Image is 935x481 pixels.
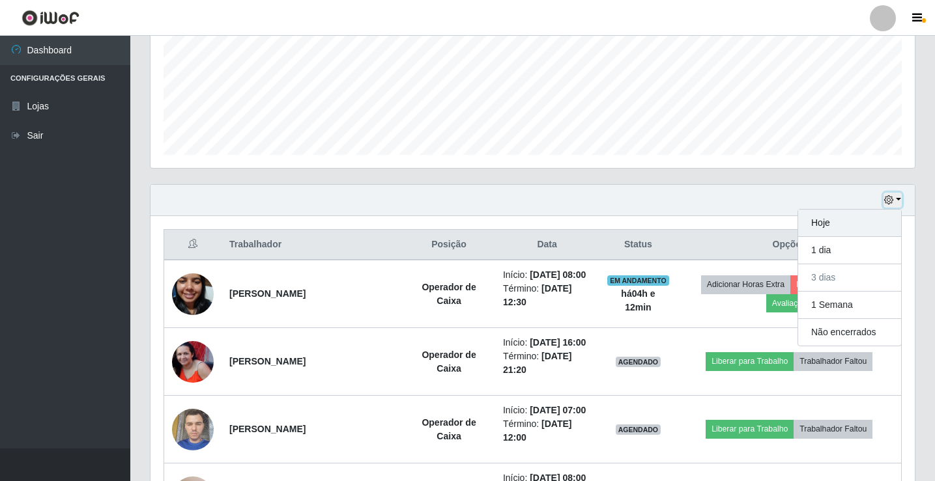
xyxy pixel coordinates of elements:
button: Adicionar Horas Extra [701,275,790,294]
time: [DATE] 16:00 [530,337,586,348]
li: Término: [503,417,591,445]
button: Liberar para Trabalho [706,352,794,370]
th: Opções [678,230,902,260]
strong: Operador de Caixa [422,350,476,374]
img: CoreUI Logo [22,10,79,26]
strong: Operador de Caixa [422,282,476,306]
li: Término: [503,282,591,309]
button: Liberar para Trabalho [706,420,794,438]
li: Início: [503,336,591,350]
button: 1 dia [798,237,901,264]
strong: [PERSON_NAME] [229,288,306,299]
th: Posição [403,230,495,260]
span: AGENDADO [616,357,661,367]
span: EM ANDAMENTO [607,275,669,286]
button: Forçar Encerramento [790,275,878,294]
button: 3 dias [798,264,901,292]
img: 1736532476105.jpeg [172,402,214,457]
button: Trabalhador Faltou [794,352,872,370]
time: [DATE] 08:00 [530,269,586,280]
img: 1743338839822.jpeg [172,341,214,383]
li: Início: [503,404,591,417]
button: Trabalhador Faltou [794,420,872,438]
li: Término: [503,350,591,377]
button: Hoje [798,210,901,237]
button: Avaliação [766,294,813,312]
th: Status [599,230,677,260]
time: [DATE] 07:00 [530,405,586,415]
strong: [PERSON_NAME] [229,356,306,366]
button: 1 Semana [798,292,901,319]
span: AGENDADO [616,424,661,435]
strong: há 04 h e 12 min [621,288,655,312]
img: 1735855062052.jpeg [172,257,214,331]
th: Trabalhador [222,230,403,260]
strong: Operador de Caixa [422,417,476,441]
th: Data [495,230,599,260]
button: Não encerrados [798,319,901,346]
strong: [PERSON_NAME] [229,424,306,434]
li: Início: [503,268,591,282]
